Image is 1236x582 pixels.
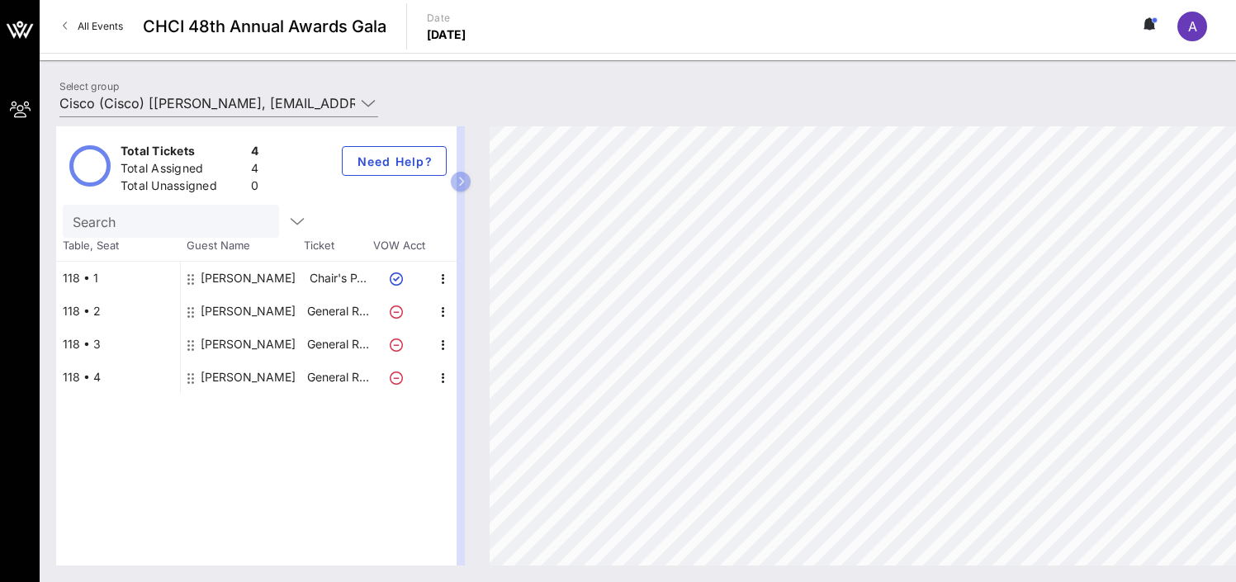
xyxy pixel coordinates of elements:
[305,328,371,361] p: General R…
[56,295,180,328] div: 118 • 2
[342,146,447,176] button: Need Help?
[251,143,258,163] div: 4
[427,26,466,43] p: [DATE]
[56,262,180,295] div: 118 • 1
[370,238,428,254] span: VOW Acct
[305,361,371,394] p: General R…
[78,20,123,32] span: All Events
[201,361,296,394] div: Stacey Leavandosky
[356,154,433,168] span: Need Help?
[121,160,244,181] div: Total Assigned
[201,295,296,328] div: Indhira Mojica
[56,238,180,254] span: Table, Seat
[56,328,180,361] div: 118 • 3
[201,262,296,295] div: Alyson Sincavage
[251,160,258,181] div: 4
[143,14,386,39] span: CHCI 48th Annual Awards Gala
[304,238,370,254] span: Ticket
[53,13,133,40] a: All Events
[180,238,304,254] span: Guest Name
[251,177,258,198] div: 0
[1188,18,1197,35] span: A
[1177,12,1207,41] div: A
[121,143,244,163] div: Total Tickets
[305,262,371,295] p: Chair's P…
[121,177,244,198] div: Total Unassigned
[56,361,180,394] div: 118 • 4
[427,10,466,26] p: Date
[305,295,371,328] p: General R…
[59,80,119,92] label: Select group
[201,328,296,361] div: Marcus Frias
